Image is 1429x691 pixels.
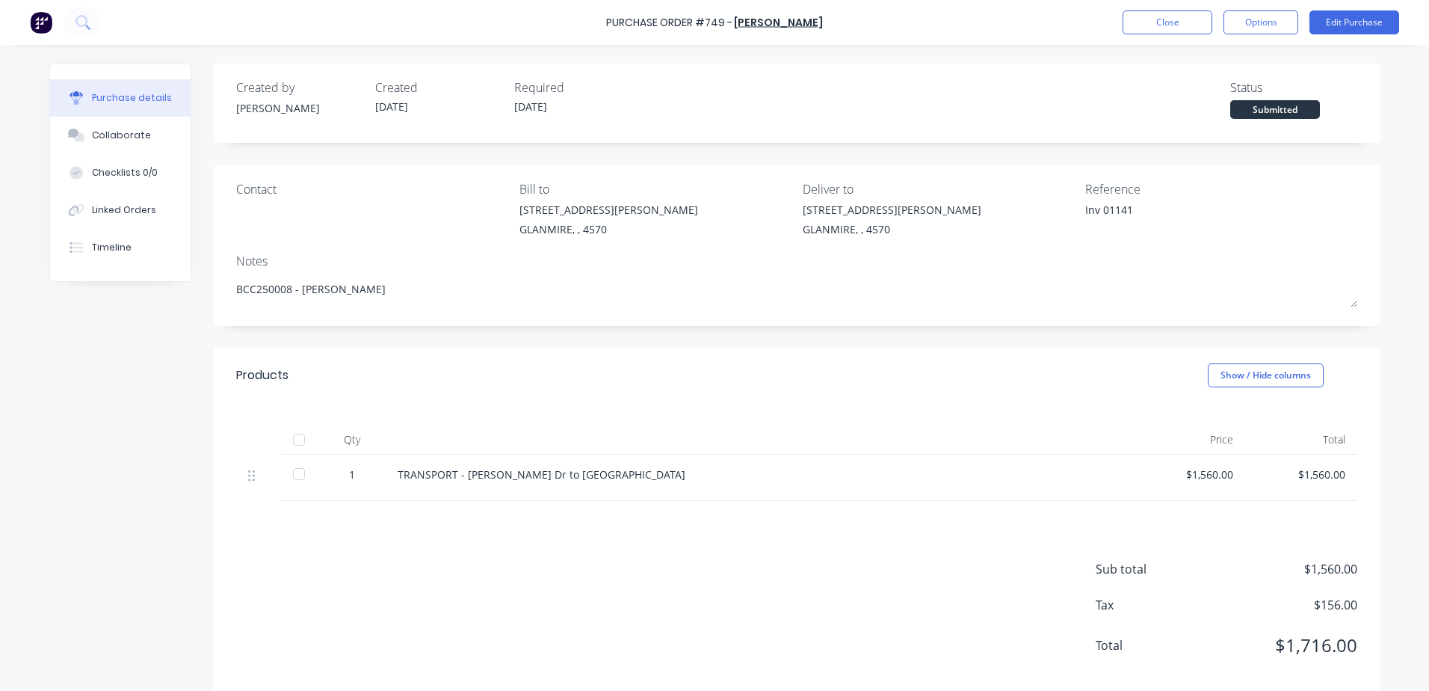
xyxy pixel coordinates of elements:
div: Deliver to [803,180,1075,198]
div: Collaborate [92,129,151,142]
a: [PERSON_NAME] [734,15,823,30]
div: [PERSON_NAME] [236,100,363,116]
div: Products [236,366,288,384]
div: Linked Orders [92,203,156,217]
button: Edit Purchase [1309,10,1399,34]
div: Checklists 0/0 [92,166,158,179]
div: $1,560.00 [1145,467,1233,482]
span: $1,716.00 [1208,632,1357,659]
button: Options [1223,10,1298,34]
div: Purchase Order #749 - [606,15,732,31]
button: Close [1123,10,1212,34]
div: Status [1230,79,1357,96]
div: [STREET_ADDRESS][PERSON_NAME] [519,202,698,218]
textarea: BCC250008 - [PERSON_NAME] [236,274,1357,307]
button: Collaborate [50,117,191,154]
div: Created by [236,79,363,96]
div: Purchase details [92,91,172,105]
button: Show / Hide columns [1208,363,1324,387]
div: Reference [1085,180,1357,198]
textarea: Inv 01141 [1085,202,1272,236]
img: Factory [30,11,52,34]
div: GLANMIRE, , 4570 [803,221,981,237]
button: Timeline [50,229,191,266]
span: Sub total [1096,560,1208,578]
span: $1,560.00 [1208,560,1357,578]
button: Purchase details [50,79,191,117]
div: GLANMIRE, , 4570 [519,221,698,237]
div: [STREET_ADDRESS][PERSON_NAME] [803,202,981,218]
div: $1,560.00 [1257,467,1345,482]
div: Bill to [519,180,791,198]
button: Checklists 0/0 [50,154,191,191]
div: Submitted [1230,100,1320,119]
span: Total [1096,636,1208,654]
div: Timeline [92,241,132,254]
div: TRANSPORT - [PERSON_NAME] Dr to [GEOGRAPHIC_DATA] [398,467,1121,482]
div: Total [1245,425,1357,455]
span: $156.00 [1208,596,1357,614]
span: Tax [1096,596,1208,614]
div: 1 [330,467,374,482]
div: Created [375,79,502,96]
div: Price [1133,425,1245,455]
button: Linked Orders [50,191,191,229]
div: Required [514,79,641,96]
div: Qty [318,425,386,455]
div: Notes [236,252,1357,270]
div: Contact [236,180,508,198]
